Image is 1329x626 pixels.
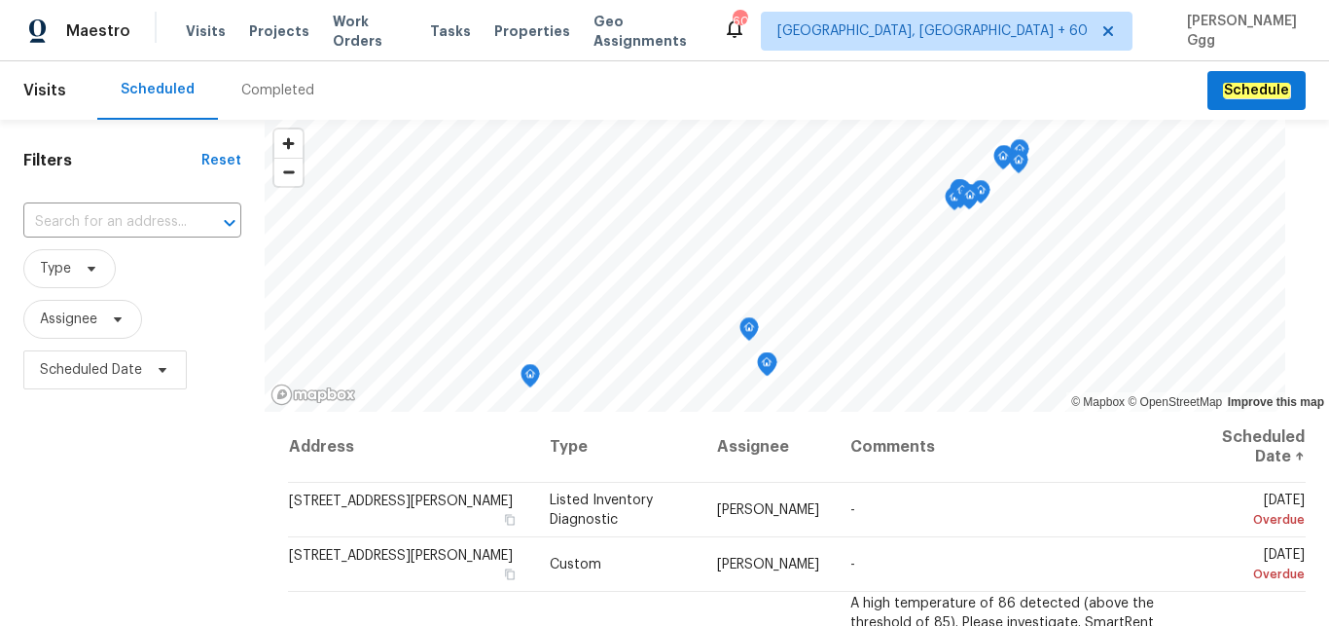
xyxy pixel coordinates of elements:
span: Custom [550,558,601,571]
div: Map marker [1009,150,1028,180]
div: Map marker [945,187,964,217]
span: Visits [186,21,226,41]
span: Scheduled Date [40,360,142,380]
button: Copy Address [501,566,519,583]
input: Search for an address... [23,207,187,238]
div: Scheduled [121,80,195,99]
span: Maestro [66,21,130,41]
button: Copy Address [501,511,519,529]
span: Assignee [40,310,97,329]
div: Map marker [521,364,540,394]
span: - [850,558,855,571]
th: Scheduled Date ↑ [1175,412,1306,483]
span: [GEOGRAPHIC_DATA], [GEOGRAPHIC_DATA] + 60 [777,21,1088,41]
span: Geo Assignments [593,12,700,51]
a: Mapbox homepage [270,384,356,406]
div: Map marker [994,145,1014,175]
span: Zoom out [274,159,303,186]
h1: Filters [23,151,201,170]
span: [DATE] [1191,494,1305,530]
span: Listed Inventory Diagnostic [550,494,653,527]
div: 608 [733,12,746,31]
div: Overdue [1191,510,1305,530]
span: [STREET_ADDRESS][PERSON_NAME] [289,549,513,563]
button: Zoom in [274,129,303,158]
div: Map marker [757,352,776,383]
a: Mapbox [1071,395,1125,409]
th: Assignee [701,412,835,483]
a: Improve this map [1228,395,1324,409]
div: Map marker [739,317,759,348]
span: Visits [23,69,66,112]
span: Work Orders [333,12,407,51]
div: Overdue [1191,565,1305,584]
div: Map marker [993,146,1013,176]
span: Properties [494,21,570,41]
span: [PERSON_NAME] Ggg [1179,12,1300,51]
span: Type [40,259,71,278]
span: [STREET_ADDRESS][PERSON_NAME] [289,495,513,508]
span: [PERSON_NAME] [717,558,819,571]
th: Type [534,412,701,483]
button: Schedule [1207,71,1306,111]
button: Zoom out [274,158,303,186]
th: Address [288,412,534,483]
span: Projects [249,21,309,41]
button: Open [216,209,243,237]
div: Reset [201,151,241,170]
div: Map marker [971,180,990,210]
canvas: Map [265,120,1285,412]
span: Tasks [430,24,471,38]
div: Map marker [960,185,980,215]
div: Map marker [952,180,972,210]
em: Schedule [1223,83,1290,98]
span: [DATE] [1191,548,1305,584]
span: [PERSON_NAME] [717,503,819,517]
a: OpenStreetMap [1128,395,1222,409]
div: Completed [241,81,314,100]
div: Map marker [950,179,969,209]
div: Map marker [1010,139,1029,169]
th: Comments [835,412,1175,483]
span: - [850,503,855,517]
